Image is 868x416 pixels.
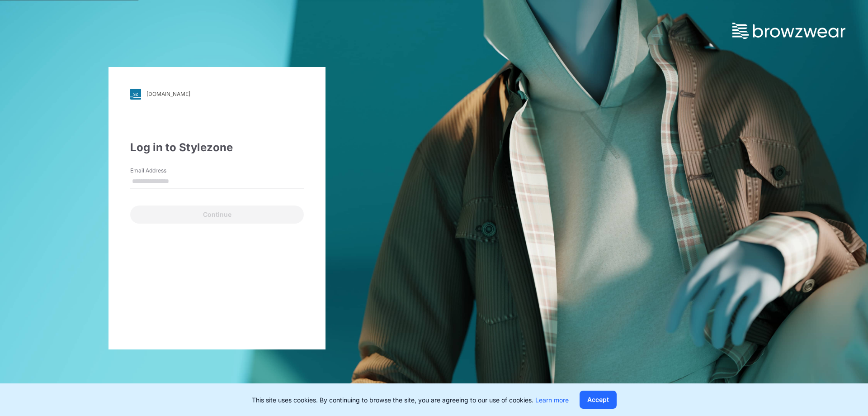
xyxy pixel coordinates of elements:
[535,396,569,404] a: Learn more
[252,395,569,405] p: This site uses cookies. By continuing to browse the site, you are agreeing to our use of cookies.
[130,89,141,100] img: svg+xml;base64,PHN2ZyB3aWR0aD0iMjgiIGhlaWdodD0iMjgiIHZpZXdCb3g9IjAgMCAyOCAyOCIgZmlsbD0ibm9uZSIgeG...
[580,391,617,409] button: Accept
[732,23,845,39] img: browzwear-logo.73288ffb.svg
[146,91,190,97] div: [DOMAIN_NAME]
[130,89,304,100] a: [DOMAIN_NAME]
[130,167,193,175] label: Email Address
[130,139,304,156] div: Log in to Stylezone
